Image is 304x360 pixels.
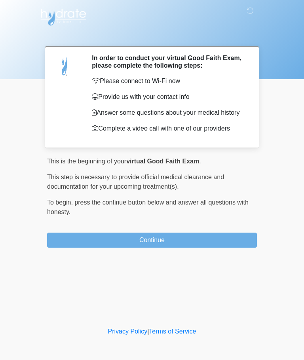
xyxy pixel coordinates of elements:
[92,108,245,117] p: Answer some questions about your medical history
[47,233,257,248] button: Continue
[147,328,149,335] a: |
[39,6,87,26] img: Hydrate IV Bar - Arcadia Logo
[108,328,148,335] a: Privacy Policy
[126,158,199,165] strong: virtual Good Faith Exam
[149,328,196,335] a: Terms of Service
[92,92,245,102] p: Provide us with your contact info
[92,124,245,133] p: Complete a video call with one of our providers
[92,76,245,86] p: Please connect to Wi-Fi now
[47,158,126,165] span: This is the beginning of your
[41,28,263,43] h1: ‎ ‎ ‎ ‎
[47,199,249,215] span: press the continue button below and answer all questions with honesty.
[53,54,77,78] img: Agent Avatar
[47,174,224,190] span: This step is necessary to provide official medical clearance and documentation for your upcoming ...
[199,158,201,165] span: .
[47,199,74,206] span: To begin,
[92,54,245,69] h2: In order to conduct your virtual Good Faith Exam, please complete the following steps:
